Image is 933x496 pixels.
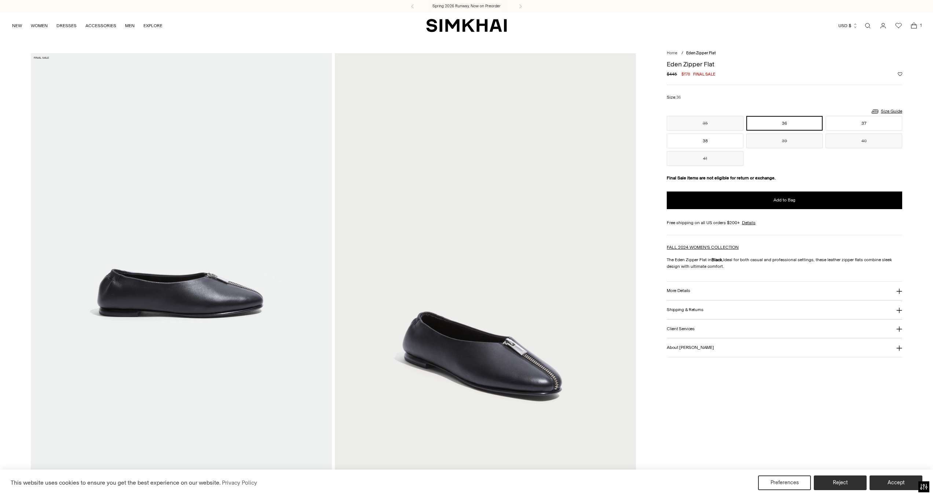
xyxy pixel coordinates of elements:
h1: Eden Zipper Flat [667,61,902,68]
strong: Final Sale items are not eligible for return or exchange. [667,175,776,180]
a: DRESSES [56,18,77,34]
span: 1 [918,22,924,29]
button: 35 [667,116,743,131]
button: 41 [667,151,743,166]
button: 37 [826,116,902,131]
p: The Eden Zipper Flat in Ideal for both casual and professional settings, these leather zipper fla... [667,256,902,270]
button: More Details [667,282,902,300]
span: $178 [681,71,690,77]
button: 39 [746,134,823,148]
h3: More Details [667,288,690,293]
button: Accept [870,475,922,490]
s: $445 [667,71,677,77]
label: Size: [667,94,681,101]
button: Reject [814,475,867,490]
button: About [PERSON_NAME] [667,338,902,357]
a: WOMEN [31,18,48,34]
a: Details [742,219,755,226]
button: Shipping & Returns [667,300,902,319]
span: Eden Zipper Flat [686,51,716,55]
a: Go to the account page [876,18,890,33]
a: Home [667,51,677,55]
button: Add to Bag [667,192,902,209]
a: MEN [125,18,135,34]
button: 40 [826,134,902,148]
button: Add to Wishlist [898,72,902,76]
a: Wishlist [891,18,906,33]
button: USD $ [838,18,858,34]
a: Open cart modal [907,18,921,33]
a: SIMKHAI [426,18,507,33]
a: Spring 2026 Runway, Now on Preorder [432,3,501,9]
a: EXPLORE [143,18,162,34]
button: 38 [667,134,743,148]
h3: Client Services [667,327,695,331]
span: Add to Bag [773,197,795,203]
a: Open search modal [860,18,875,33]
button: Client Services [667,320,902,338]
div: / [681,50,683,56]
h3: Shipping & Returns [667,307,703,312]
a: FALL 2024 WOMEN'S COLLECTION [667,245,739,250]
button: Preferences [758,475,811,490]
nav: breadcrumbs [667,50,902,56]
a: ACCESSORIES [85,18,116,34]
a: NEW [12,18,22,34]
a: Size Guide [871,107,902,116]
span: 36 [676,95,681,100]
button: 36 [746,116,823,131]
h3: About [PERSON_NAME] [667,345,714,350]
a: Privacy Policy (opens in a new tab) [221,477,258,488]
div: Free shipping on all US orders $200+ [667,219,902,226]
span: This website uses cookies to ensure you get the best experience on our website. [11,479,221,486]
strong: Black. [711,257,723,262]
